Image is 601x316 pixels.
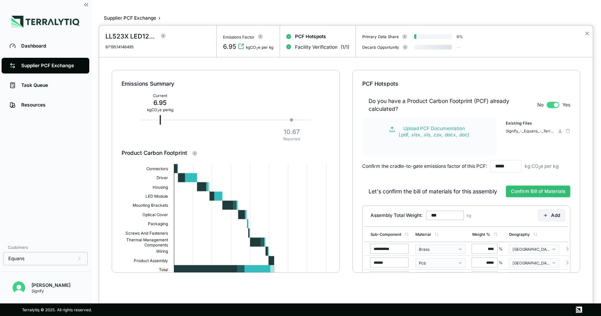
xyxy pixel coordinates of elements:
[122,80,330,88] div: Emissions Summary
[457,34,463,39] div: 6 %
[499,260,503,265] span: %
[419,261,457,265] div: Pcb
[506,121,570,129] div: Existing Files
[509,232,530,237] div: Geography
[362,45,399,50] div: Decarb Opportunity
[133,203,168,208] text: Mounting Brackets
[246,45,273,50] div: kgCO e per kg
[256,47,258,50] sub: 2
[368,125,491,138] button: Upload PCF Documentation(.pdf, .xlsx, .xls, .csv, .docx, .doc)
[157,109,159,113] sub: 2
[148,221,168,226] text: Packaging
[506,186,570,197] button: Confirm Bill of Materials
[513,247,550,252] div: [GEOGRAPHIC_DATA]
[156,249,168,254] text: Wiring
[415,244,466,254] button: Brass
[415,232,431,237] div: Material
[122,149,330,157] div: Product Carbon Footprint
[513,261,550,265] div: [GEOGRAPHIC_DATA]
[238,43,244,50] svg: View audit trail
[283,136,300,141] div: Reported
[125,231,168,235] text: Screws And Fasteners
[146,166,168,171] text: Connectors
[398,125,469,138] div: Upload PCF Documentation (.pdf, .xlsx, .xls, .csv, .docx, .doc)
[369,187,497,195] div: Let's confirm the bill of materials for this assembly
[509,244,559,254] button: [GEOGRAPHIC_DATA]
[146,194,168,198] text: LED Module
[126,237,168,248] text: Thermal Management Components
[371,232,401,237] div: Sub-Component
[509,258,559,268] button: [GEOGRAPHIC_DATA]
[105,44,162,49] div: 8719514146495
[159,267,168,272] text: Total
[499,246,503,251] span: %
[283,127,300,136] div: 10.67
[157,175,168,180] text: Driver
[506,129,562,133] button: Signify_-_Equans_-_Terralytiq_-_data_analysis.xlsx
[584,29,590,38] button: Close
[525,163,559,169] div: kg CO e per kg
[134,258,168,263] text: Product Assembly
[362,163,487,169] div: Confirm the cradle-to-gate emissions factor of this PCF:
[223,35,254,39] div: Emissions Factor
[295,33,326,40] span: PCF Hotspots
[295,44,337,50] span: Facility Verification
[538,165,540,170] sub: 2
[538,209,565,221] button: Add
[362,80,570,88] div: PCF Hotspots
[362,34,399,39] div: Primary Data Share
[467,213,471,218] span: kg
[147,93,173,98] div: Current
[223,42,236,51] div: 6.95
[105,31,156,41] div: LL523X LED123S/840 PSD PCO 7 VLC WH XA
[506,129,556,133] div: Signify_-_Equans_-_Terralytiq_-_data_analysis.xlsx
[153,185,168,190] text: Housing
[472,232,490,237] div: Weight %
[147,98,173,107] div: 6.95
[371,212,423,219] h3: Assembly Total Weight:
[147,107,173,112] div: kg CO e per kg
[562,102,570,108] span: Yes
[142,212,168,217] text: Optical Cover
[415,258,466,268] button: Pcb
[419,247,457,252] div: Brass
[341,44,349,50] span: ( 1 / 1 )
[457,45,461,50] span: --
[509,272,559,281] button: [GEOGRAPHIC_DATA]
[369,97,534,113] div: Do you have a Product Carbon Footprint (PCF) already calculated?
[537,102,544,108] span: No
[415,272,466,281] button: Steel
